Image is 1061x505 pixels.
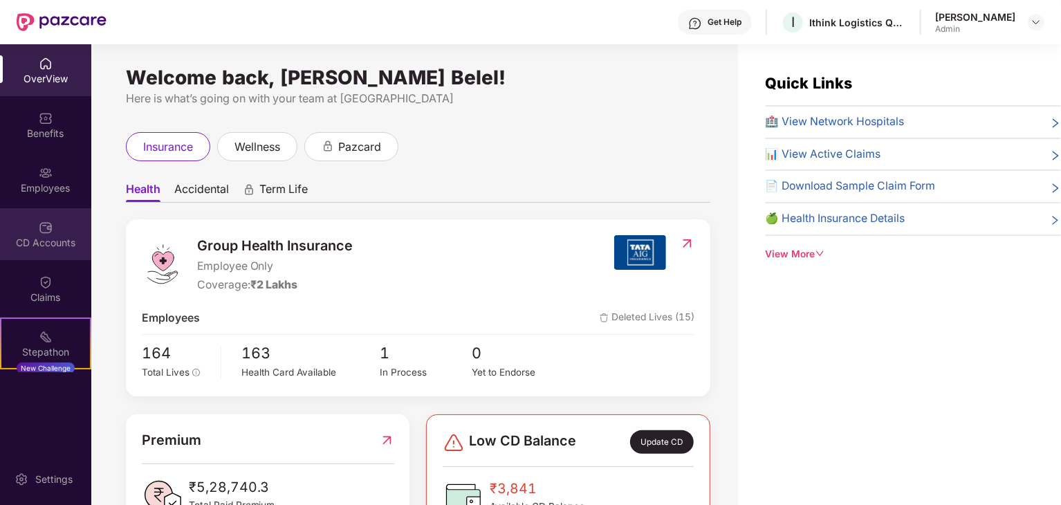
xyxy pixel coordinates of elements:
img: svg+xml;base64,PHN2ZyBpZD0iSG9tZSIgeG1sbnM9Imh0dHA6Ly93d3cudzMub3JnLzIwMDAvc3ZnIiB3aWR0aD0iMjAiIG... [39,57,53,71]
span: 📊 View Active Claims [766,146,881,163]
img: svg+xml;base64,PHN2ZyBpZD0iQ0RfQWNjb3VudHMiIGRhdGEtbmFtZT0iQ0QgQWNjb3VudHMiIHhtbG5zPSJodHRwOi8vd3... [39,221,53,235]
span: down [815,249,825,259]
div: Update CD [630,430,694,454]
span: Employee Only [197,258,353,275]
img: svg+xml;base64,PHN2ZyB4bWxucz0iaHR0cDovL3d3dy53My5vcmcvMjAwMC9zdmciIHdpZHRoPSIyMSIgaGVpZ2h0PSIyMC... [39,330,53,344]
div: Settings [31,472,77,486]
img: svg+xml;base64,PHN2ZyBpZD0iU2V0dGluZy0yMHgyMCIgeG1sbnM9Imh0dHA6Ly93d3cudzMub3JnLzIwMDAvc3ZnIiB3aW... [15,472,28,486]
div: New Challenge [17,362,75,374]
div: animation [322,140,334,152]
div: Get Help [708,17,741,28]
span: Quick Links [766,74,853,92]
span: 📄 Download Sample Claim Form [766,178,936,195]
div: Welcome back, [PERSON_NAME] Belel! [126,72,710,83]
div: [PERSON_NAME] [935,10,1015,24]
span: Term Life [259,182,308,202]
span: right [1050,149,1061,163]
span: Accidental [174,182,229,202]
div: View More [766,247,1061,262]
span: info-circle [192,369,201,377]
img: New Pazcare Logo [17,13,107,31]
span: 🍏 Health Insurance Details [766,210,905,228]
span: right [1050,213,1061,228]
span: right [1050,181,1061,195]
img: deleteIcon [600,313,609,322]
span: Health [126,182,160,202]
span: I [791,14,795,30]
img: svg+xml;base64,PHN2ZyBpZD0iRW1wbG95ZWVzIiB4bWxucz0iaHR0cDovL3d3dy53My5vcmcvMjAwMC9zdmciIHdpZHRoPS... [39,166,53,180]
span: 0 [472,342,564,365]
span: wellness [234,138,280,156]
div: Here is what’s going on with your team at [GEOGRAPHIC_DATA] [126,90,710,107]
div: Admin [935,24,1015,35]
div: Stepathon [1,345,90,359]
img: svg+xml;base64,PHN2ZyBpZD0iRGFuZ2VyLTMyeDMyIiB4bWxucz0iaHR0cDovL3d3dy53My5vcmcvMjAwMC9zdmciIHdpZH... [443,432,465,454]
div: In Process [380,365,472,380]
span: Total Lives [142,367,190,378]
span: pazcard [338,138,381,156]
span: Group Health Insurance [197,235,353,257]
img: insurerIcon [614,235,666,270]
span: ₹2 Lakhs [250,278,298,291]
div: Health Card Available [242,365,380,380]
span: Premium [142,430,201,451]
img: RedirectIcon [380,430,394,451]
span: 164 [142,342,211,365]
img: svg+xml;base64,PHN2ZyBpZD0iRHJvcGRvd24tMzJ4MzIiIHhtbG5zPSJodHRwOi8vd3d3LnczLm9yZy8yMDAwL3N2ZyIgd2... [1031,17,1042,28]
div: Yet to Endorse [472,365,564,380]
div: Ithink Logistics Quick Services Private Limited [809,16,906,29]
span: ₹5,28,740.3 [189,477,275,498]
img: svg+xml;base64,PHN2ZyBpZD0iQ2xhaW0iIHhtbG5zPSJodHRwOi8vd3d3LnczLm9yZy8yMDAwL3N2ZyIgd2lkdGg9IjIwIi... [39,275,53,289]
div: animation [243,183,255,196]
span: 1 [380,342,472,365]
span: ₹3,841 [490,478,584,499]
img: svg+xml;base64,PHN2ZyBpZD0iSGVscC0zMngzMiIgeG1sbnM9Imh0dHA6Ly93d3cudzMub3JnLzIwMDAvc3ZnIiB3aWR0aD... [688,17,702,30]
span: Employees [142,310,200,327]
span: Low CD Balance [469,430,576,454]
span: right [1050,116,1061,131]
span: 🏥 View Network Hospitals [766,113,905,131]
img: RedirectIcon [680,237,694,250]
span: Deleted Lives (15) [600,310,694,327]
span: 163 [242,342,380,365]
div: Coverage: [197,277,353,294]
img: svg+xml;base64,PHN2ZyBpZD0iQmVuZWZpdHMiIHhtbG5zPSJodHRwOi8vd3d3LnczLm9yZy8yMDAwL3N2ZyIgd2lkdGg9Ij... [39,111,53,125]
img: logo [142,244,183,285]
span: insurance [143,138,193,156]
